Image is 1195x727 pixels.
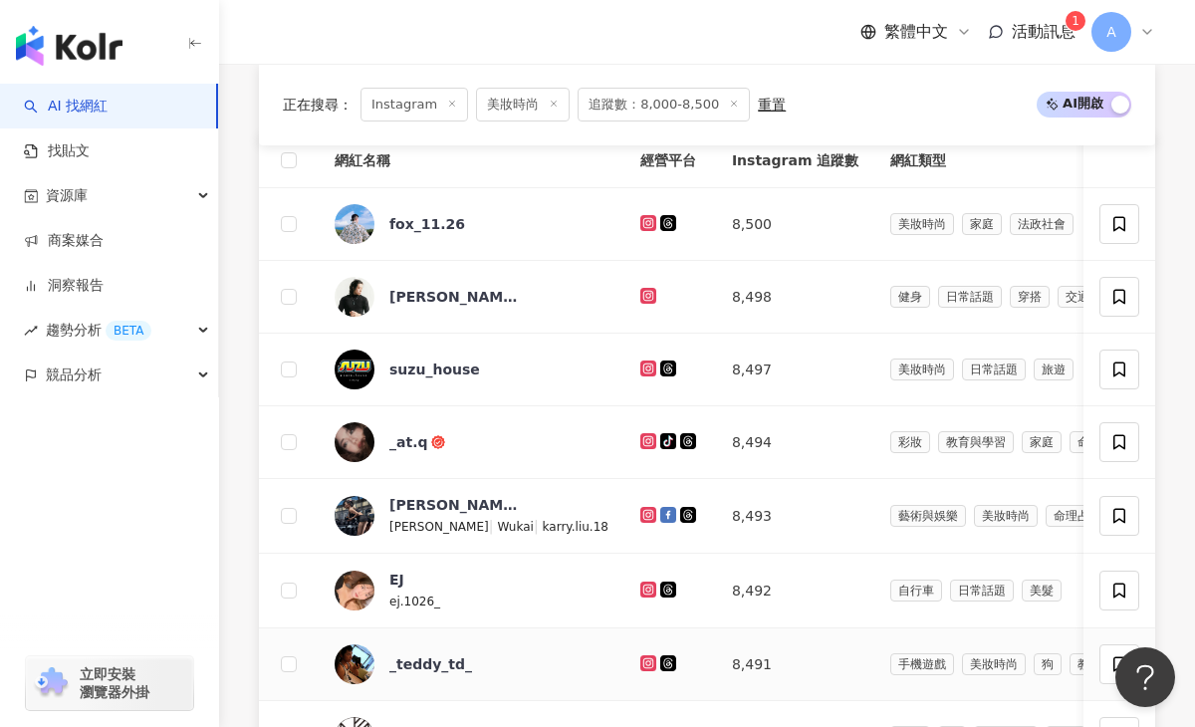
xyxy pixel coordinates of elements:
[890,431,930,453] span: 彩妝
[890,653,954,675] span: 手機遊戲
[716,628,874,701] td: 8,491
[24,324,38,338] span: rise
[389,287,519,307] div: [PERSON_NAME]
[335,204,608,244] a: KOL Avatarfox_11.26
[389,520,489,534] span: [PERSON_NAME]
[716,554,874,628] td: 8,492
[1034,359,1074,380] span: 旅遊
[716,334,874,406] td: 8,497
[389,432,427,452] div: _at.q
[1012,22,1075,41] span: 活動訊息
[890,580,942,602] span: 自行車
[389,654,472,674] div: _teddy_td_
[389,570,404,590] div: EJ
[335,496,374,536] img: KOL Avatar
[46,308,151,353] span: 趨勢分析
[974,505,1038,527] span: 美妝時尚
[476,88,570,121] span: 美妝時尚
[389,360,480,379] div: suzu_house
[624,133,716,188] th: 經營平台
[716,261,874,334] td: 8,498
[1072,14,1079,28] span: 1
[884,21,948,43] span: 繁體中文
[46,173,88,218] span: 資源庫
[497,520,533,534] span: Wukai
[543,520,608,534] span: karry.liu.18
[890,286,930,308] span: 健身
[24,231,104,251] a: 商案媒合
[1070,653,1145,675] span: 教育與學習
[534,518,543,534] span: |
[80,665,149,701] span: 立即安裝 瀏覽器外掛
[335,644,374,684] img: KOL Avatar
[1070,431,1133,453] span: 命理占卜
[962,213,1002,235] span: 家庭
[938,286,1002,308] span: 日常話題
[890,359,954,380] span: 美妝時尚
[950,580,1014,602] span: 日常話題
[283,97,353,113] span: 正在搜尋 ：
[1066,11,1085,31] sup: 1
[46,353,102,397] span: 競品分析
[32,667,71,699] img: chrome extension
[716,188,874,261] td: 8,500
[335,350,608,389] a: KOL Avatarsuzu_house
[1010,286,1050,308] span: 穿搭
[335,277,608,317] a: KOL Avatar[PERSON_NAME]
[335,422,608,462] a: KOL Avatar_at.q
[938,431,1014,453] span: 教育與學習
[962,653,1026,675] span: 美妝時尚
[24,276,104,296] a: 洞察報告
[758,97,786,113] div: 重置
[319,133,624,188] th: 網紅名稱
[335,571,374,610] img: KOL Avatar
[1022,431,1062,453] span: 家庭
[360,88,468,121] span: Instagram
[489,518,498,534] span: |
[1106,21,1116,43] span: A
[335,495,608,537] a: KOL Avatar[PERSON_NAME]i Beauty[PERSON_NAME]|Wukai|karry.liu.18
[1010,213,1074,235] span: 法政社會
[26,656,193,710] a: chrome extension立即安裝 瀏覽器外掛
[335,204,374,244] img: KOL Avatar
[389,495,519,515] div: [PERSON_NAME]i Beauty
[1058,286,1121,308] span: 交通工具
[890,213,954,235] span: 美妝時尚
[716,406,874,479] td: 8,494
[890,505,966,527] span: 藝術與娛樂
[578,88,750,121] span: 追蹤數：8,000-8,500
[335,277,374,317] img: KOL Avatar
[716,133,874,188] th: Instagram 追蹤數
[106,321,151,341] div: BETA
[335,350,374,389] img: KOL Avatar
[335,422,374,462] img: KOL Avatar
[1115,647,1175,707] iframe: Help Scout Beacon - Open
[16,26,122,66] img: logo
[962,359,1026,380] span: 日常話題
[1022,580,1062,602] span: 美髮
[389,214,465,234] div: fox_11.26
[24,97,108,117] a: searchAI 找網紅
[1046,505,1109,527] span: 命理占卜
[1034,653,1062,675] span: 狗
[716,479,874,554] td: 8,493
[24,141,90,161] a: 找貼文
[335,644,608,684] a: KOL Avatar_teddy_td_
[335,570,608,611] a: KOL AvatarEJej.1026_
[389,595,440,608] span: ej.1026_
